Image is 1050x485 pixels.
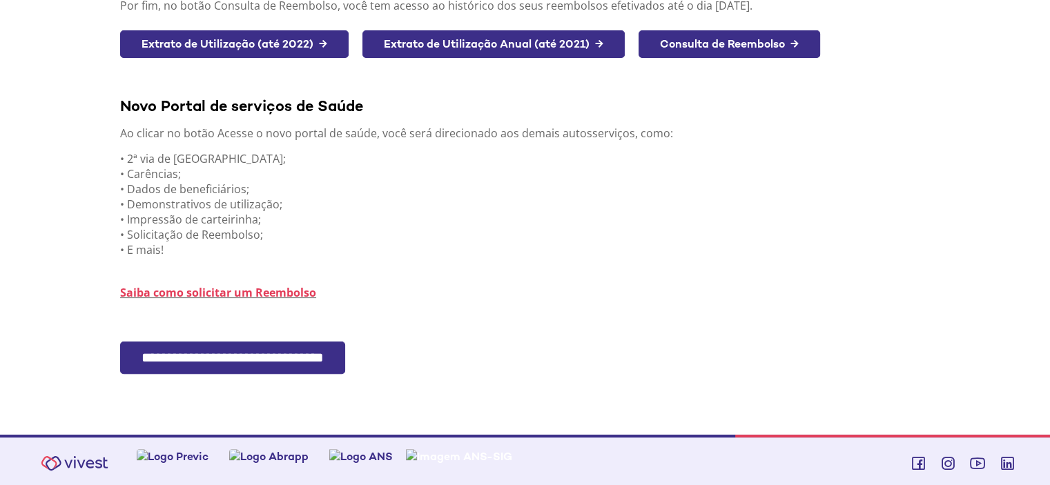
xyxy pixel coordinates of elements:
[362,30,625,59] a: Extrato de Utilização Anual (até 2021) →
[120,30,349,59] a: Extrato de Utilização (até 2022) →
[406,449,512,464] img: Imagem ANS-SIG
[329,449,393,464] img: Logo ANS
[120,342,940,408] section: <span lang="pt-BR" dir="ltr">FacPlanPortlet - SSO Fácil</span>
[639,30,820,59] a: Consulta de Reembolso →
[120,285,316,300] a: Saiba como solicitar um Reembolso
[137,449,208,464] img: Logo Previc
[120,96,940,115] div: Novo Portal de serviços de Saúde
[33,448,116,479] img: Vivest
[120,151,940,257] p: • 2ª via de [GEOGRAPHIC_DATA]; • Carências; • Dados de beneficiários; • Demonstrativos de utiliza...
[229,449,309,464] img: Logo Abrapp
[120,126,940,141] p: Ao clicar no botão Acesse o novo portal de saúde, você será direcionado aos demais autosserviços,...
